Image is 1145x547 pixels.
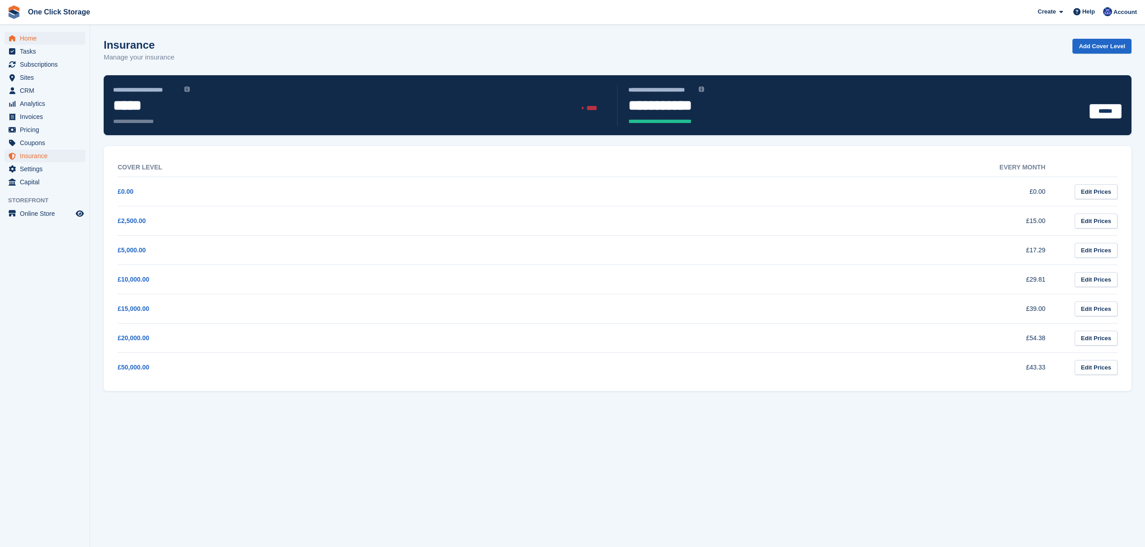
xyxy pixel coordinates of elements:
[74,208,85,219] a: Preview store
[20,58,74,71] span: Subscriptions
[1113,8,1137,17] span: Account
[1075,184,1118,199] a: Edit Prices
[20,84,74,97] span: CRM
[1072,39,1131,54] a: Add Cover Level
[5,163,85,175] a: menu
[118,276,149,283] a: £10,000.00
[5,137,85,149] a: menu
[1075,214,1118,228] a: Edit Prices
[118,158,591,177] th: Cover Level
[1075,360,1118,375] a: Edit Prices
[1038,7,1056,16] span: Create
[5,84,85,97] a: menu
[20,45,74,58] span: Tasks
[1075,272,1118,287] a: Edit Prices
[20,123,74,136] span: Pricing
[591,236,1063,265] td: £17.29
[5,123,85,136] a: menu
[20,163,74,175] span: Settings
[118,246,146,254] a: £5,000.00
[20,71,74,84] span: Sites
[5,45,85,58] a: menu
[5,32,85,45] a: menu
[118,334,149,342] a: £20,000.00
[591,324,1063,353] td: £54.38
[20,97,74,110] span: Analytics
[118,188,133,195] a: £0.00
[118,305,149,312] a: £15,000.00
[20,150,74,162] span: Insurance
[591,158,1063,177] th: Every month
[1103,7,1112,16] img: Thomas
[184,87,190,92] img: icon-info-grey-7440780725fd019a000dd9b08b2336e03edf1995a4989e88bcd33f0948082b44.svg
[24,5,94,19] a: One Click Storage
[1075,331,1118,346] a: Edit Prices
[118,364,149,371] a: £50,000.00
[5,176,85,188] a: menu
[5,71,85,84] a: menu
[5,97,85,110] a: menu
[591,353,1063,382] td: £43.33
[591,206,1063,236] td: £15.00
[5,58,85,71] a: menu
[118,217,146,224] a: £2,500.00
[699,87,704,92] img: icon-info-grey-7440780725fd019a000dd9b08b2336e03edf1995a4989e88bcd33f0948082b44.svg
[20,110,74,123] span: Invoices
[1082,7,1095,16] span: Help
[5,207,85,220] a: menu
[1075,243,1118,258] a: Edit Prices
[8,196,90,205] span: Storefront
[591,177,1063,206] td: £0.00
[591,265,1063,294] td: £29.81
[20,32,74,45] span: Home
[1075,301,1118,316] a: Edit Prices
[7,5,21,19] img: stora-icon-8386f47178a22dfd0bd8f6a31ec36ba5ce8667c1dd55bd0f319d3a0aa187defe.svg
[104,39,174,51] h1: Insurance
[20,207,74,220] span: Online Store
[591,294,1063,324] td: £39.00
[5,110,85,123] a: menu
[20,176,74,188] span: Capital
[5,150,85,162] a: menu
[20,137,74,149] span: Coupons
[104,52,174,63] p: Manage your insurance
